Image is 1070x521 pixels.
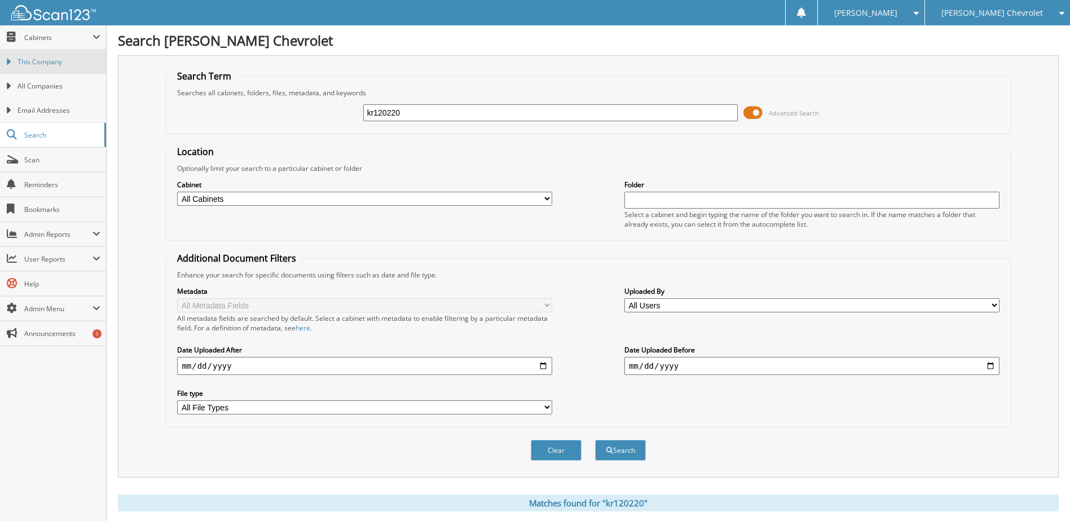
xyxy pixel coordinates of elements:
[24,155,100,165] span: Scan
[624,210,999,229] div: Select a cabinet and begin typing the name of the folder you want to search in. If the name match...
[595,440,646,461] button: Search
[24,304,93,314] span: Admin Menu
[171,70,237,82] legend: Search Term
[11,5,96,20] img: scan123-logo-white.svg
[171,270,1005,280] div: Enhance your search for specific documents using filters such as date and file type.
[624,286,999,296] label: Uploaded By
[624,357,999,375] input: end
[24,130,99,140] span: Search
[24,33,93,42] span: Cabinets
[93,329,102,338] div: 1
[118,31,1059,50] h1: Search [PERSON_NAME] Chevrolet
[296,323,310,333] a: here
[171,252,302,264] legend: Additional Document Filters
[941,10,1043,16] span: [PERSON_NAME] Chevrolet
[17,105,100,116] span: Email Addresses
[177,180,552,189] label: Cabinet
[171,145,219,158] legend: Location
[177,357,552,375] input: start
[24,329,100,338] span: Announcements
[24,205,100,214] span: Bookmarks
[531,440,582,461] button: Clear
[24,254,93,264] span: User Reports
[24,180,100,189] span: Reminders
[177,314,552,333] div: All metadata fields are searched by default. Select a cabinet with metadata to enable filtering b...
[177,286,552,296] label: Metadata
[17,81,100,91] span: All Companies
[17,57,100,67] span: This Company
[624,345,999,355] label: Date Uploaded Before
[24,229,93,239] span: Admin Reports
[24,279,100,289] span: Help
[171,164,1005,173] div: Optionally limit your search to a particular cabinet or folder
[834,10,897,16] span: [PERSON_NAME]
[171,88,1005,98] div: Searches all cabinets, folders, files, metadata, and keywords
[118,494,1059,511] div: Matches found for "kr120220"
[624,180,999,189] label: Folder
[177,345,552,355] label: Date Uploaded After
[769,109,819,117] span: Advanced Search
[177,388,552,398] label: File type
